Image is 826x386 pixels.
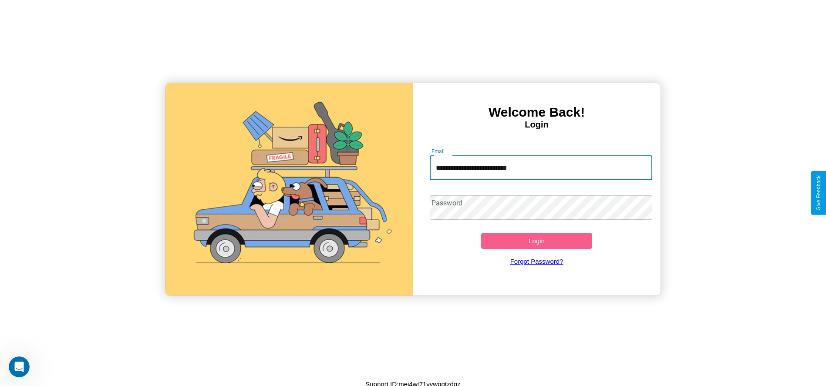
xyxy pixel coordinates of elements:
button: Login [481,233,593,249]
a: Forgot Password? [425,249,648,274]
iframe: Intercom live chat [9,356,30,377]
label: Email [432,148,445,155]
h4: Login [413,120,661,130]
img: gif [165,83,413,295]
h3: Welcome Back! [413,105,661,120]
div: Give Feedback [816,175,822,211]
